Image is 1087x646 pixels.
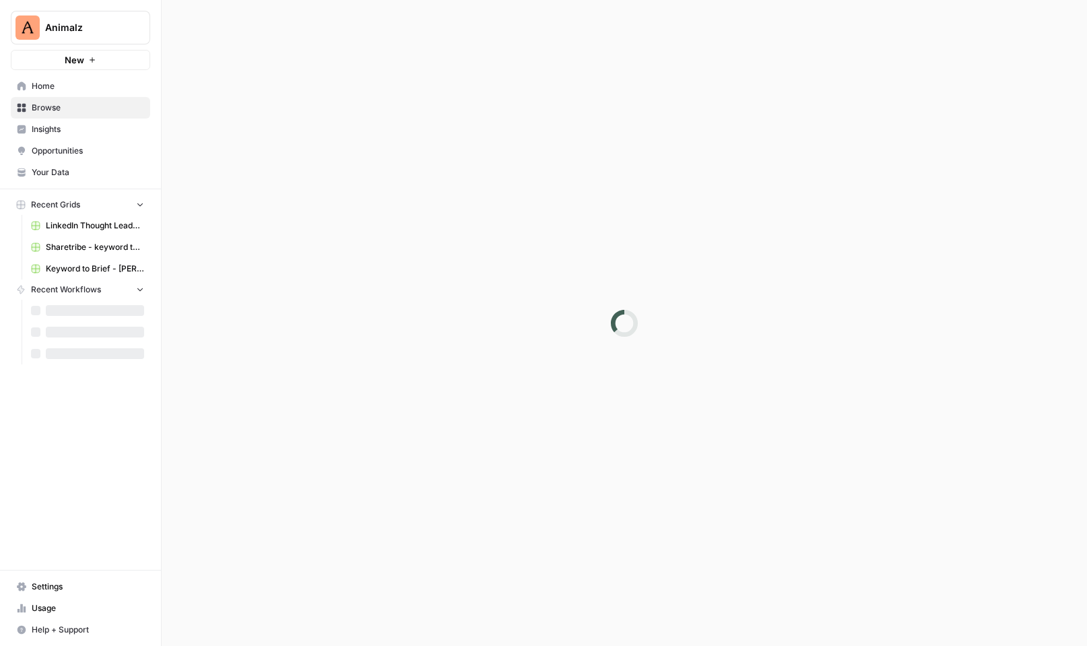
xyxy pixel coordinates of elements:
span: Recent Workflows [31,284,101,296]
span: Home [32,80,144,92]
a: Home [11,75,150,97]
span: LinkedIn Thought Leadership Posts Grid [46,220,144,232]
button: Workspace: Animalz [11,11,150,44]
span: Opportunities [32,145,144,157]
span: Help + Support [32,624,144,636]
a: LinkedIn Thought Leadership Posts Grid [25,215,150,236]
span: Settings [32,581,144,593]
button: Help + Support [11,619,150,641]
a: Usage [11,597,150,619]
span: Animalz [45,21,127,34]
button: Recent Workflows [11,280,150,300]
span: Usage [32,602,144,614]
a: Settings [11,576,150,597]
img: Animalz Logo [15,15,40,40]
span: Recent Grids [31,199,80,211]
a: Sharetribe - keyword to article [25,236,150,258]
span: Sharetribe - keyword to article [46,241,144,253]
span: Keyword to Brief - [PERSON_NAME] Code Grid [46,263,144,275]
span: Insights [32,123,144,135]
span: Your Data [32,166,144,179]
span: Browse [32,102,144,114]
a: Browse [11,97,150,119]
a: Your Data [11,162,150,183]
button: Recent Grids [11,195,150,215]
a: Insights [11,119,150,140]
a: Keyword to Brief - [PERSON_NAME] Code Grid [25,258,150,280]
a: Opportunities [11,140,150,162]
span: New [65,53,84,67]
button: New [11,50,150,70]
